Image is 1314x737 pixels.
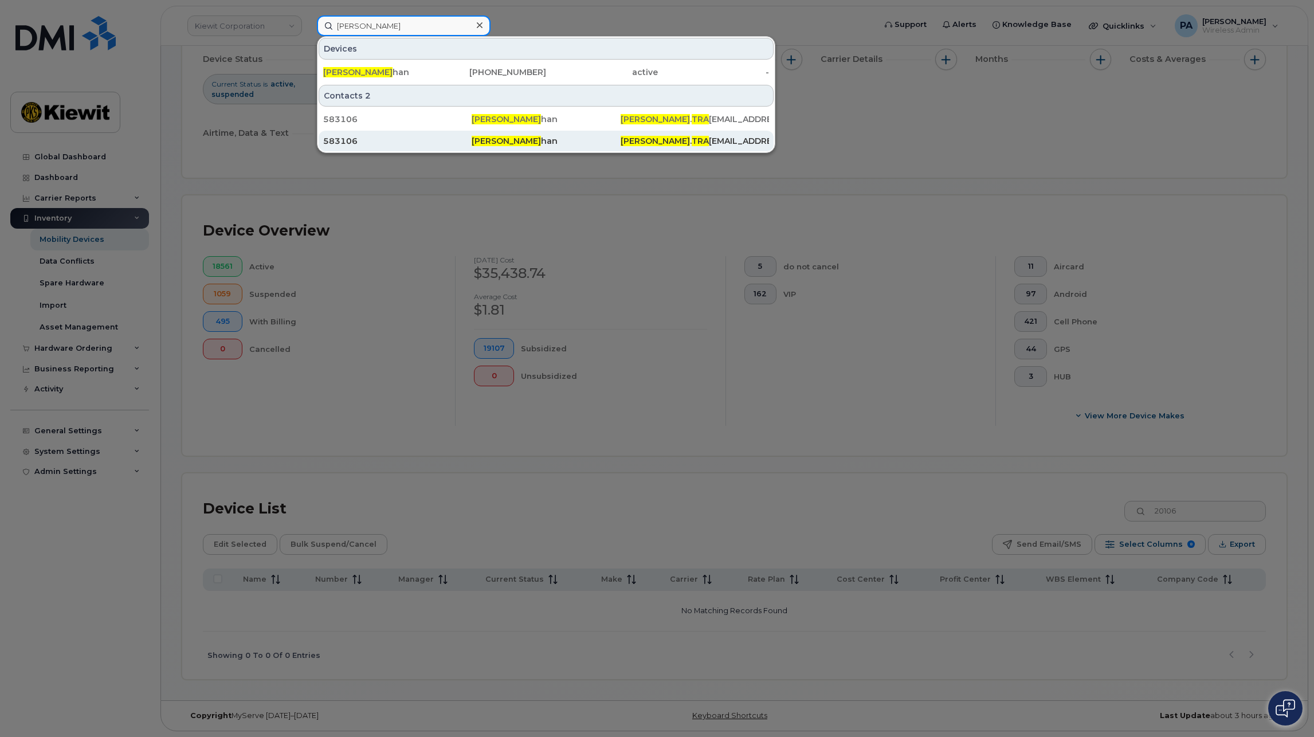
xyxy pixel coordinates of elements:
div: . [EMAIL_ADDRESS][DOMAIN_NAME] [621,135,769,147]
span: [PERSON_NAME] [472,136,541,146]
div: Devices [319,38,774,60]
span: 2 [365,90,371,101]
a: [PERSON_NAME]han[PHONE_NUMBER]active- [319,62,774,83]
input: Find something... [317,15,491,36]
div: han [472,135,620,147]
div: - [658,66,770,78]
div: 583106 [323,135,472,147]
div: Contacts [319,85,774,107]
span: [PERSON_NAME] [621,136,690,146]
span: [PERSON_NAME] [323,67,393,77]
span: TRA [692,114,709,124]
span: TRA [692,136,709,146]
img: Open chat [1276,699,1295,718]
div: [PHONE_NUMBER] [435,66,547,78]
div: 583106 [323,113,472,125]
span: [PERSON_NAME] [621,114,690,124]
div: han [472,113,620,125]
div: active [546,66,658,78]
a: 583106[PERSON_NAME]han[PERSON_NAME].TRA[EMAIL_ADDRESS][DOMAIN_NAME] [319,109,774,130]
div: han [323,66,435,78]
span: [PERSON_NAME] [472,114,541,124]
a: 583106[PERSON_NAME]han[PERSON_NAME].TRA[EMAIL_ADDRESS][DOMAIN_NAME] [319,131,774,151]
div: . [EMAIL_ADDRESS][DOMAIN_NAME] [621,113,769,125]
